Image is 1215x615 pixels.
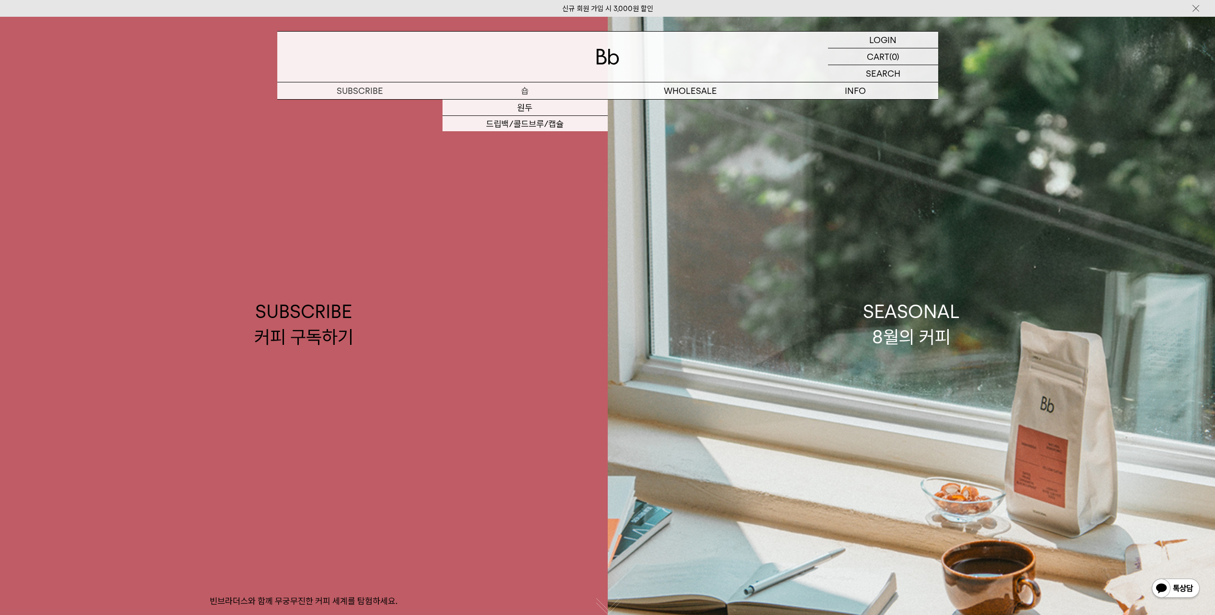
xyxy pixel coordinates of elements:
p: LOGIN [869,32,897,48]
a: CART (0) [828,48,938,65]
a: SUBSCRIBE [277,82,443,99]
p: CART [867,48,889,65]
p: SEARCH [866,65,900,82]
a: 신규 회원 가입 시 3,000원 할인 [562,4,653,13]
img: 카카오톡 채널 1:1 채팅 버튼 [1151,578,1201,601]
p: INFO [773,82,938,99]
a: LOGIN [828,32,938,48]
p: (0) [889,48,899,65]
a: 숍 [443,82,608,99]
a: 드립백/콜드브루/캡슐 [443,116,608,132]
p: WHOLESALE [608,82,773,99]
div: SUBSCRIBE 커피 구독하기 [254,299,353,350]
img: 로고 [596,49,619,65]
a: 원두 [443,100,608,116]
div: SEASONAL 8월의 커피 [863,299,960,350]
